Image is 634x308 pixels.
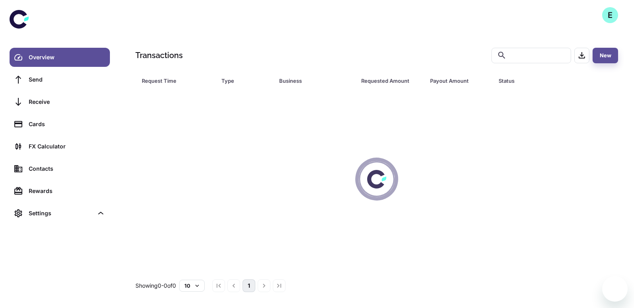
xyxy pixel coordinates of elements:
[29,75,105,84] div: Send
[135,49,183,61] h1: Transactions
[10,70,110,89] a: Send
[430,75,489,86] span: Payout Amount
[593,48,618,63] button: New
[602,7,618,23] button: E
[29,97,105,106] div: Receive
[179,280,205,292] button: 10
[221,75,270,86] span: Type
[29,142,105,151] div: FX Calculator
[10,159,110,178] a: Contacts
[430,75,479,86] div: Payout Amount
[10,137,110,156] a: FX Calculator
[29,53,105,62] div: Overview
[499,75,575,86] div: Status
[211,279,287,292] nav: pagination navigation
[361,75,410,86] div: Requested Amount
[135,281,176,290] p: Showing 0-0 of 0
[142,75,212,86] span: Request Time
[29,187,105,195] div: Rewards
[602,276,628,302] iframe: Button to launch messaging window
[10,92,110,111] a: Receive
[243,279,255,292] button: page 1
[29,209,93,218] div: Settings
[29,164,105,173] div: Contacts
[361,75,420,86] span: Requested Amount
[10,48,110,67] a: Overview
[221,75,259,86] div: Type
[10,181,110,201] a: Rewards
[142,75,202,86] div: Request Time
[10,115,110,134] a: Cards
[499,75,585,86] span: Status
[29,120,105,129] div: Cards
[10,204,110,223] div: Settings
